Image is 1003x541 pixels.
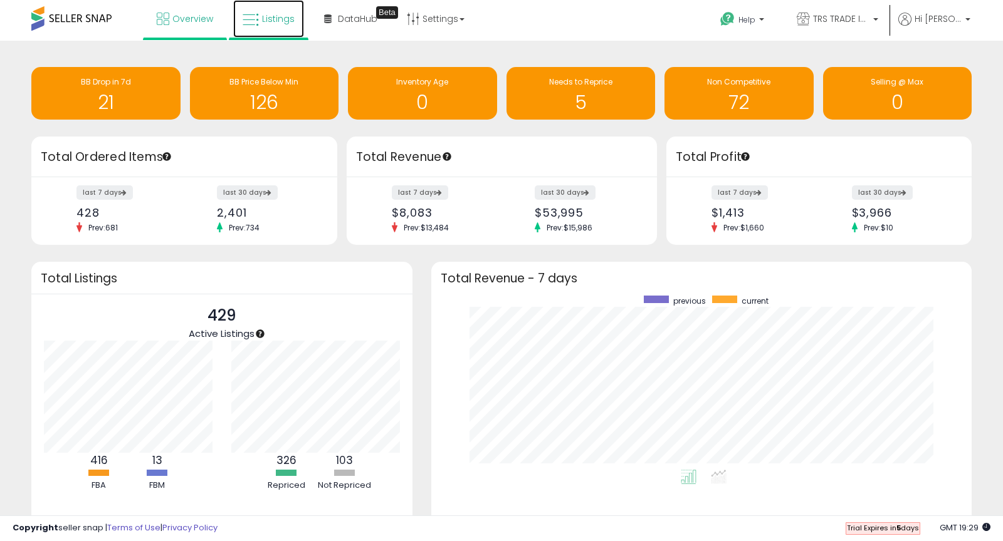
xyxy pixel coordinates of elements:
b: 416 [90,453,108,468]
span: Active Listings [189,327,255,340]
div: Tooltip anchor [161,151,172,162]
p: 429 [189,304,255,327]
div: FBM [129,480,186,492]
label: last 30 days [217,185,278,200]
a: Terms of Use [107,522,160,533]
span: Non Competitive [707,76,770,87]
b: 5 [896,523,901,533]
b: 103 [336,453,353,468]
div: Tooltip anchor [376,6,398,19]
label: last 7 days [76,185,133,200]
a: BB Price Below Min 126 [190,67,339,120]
label: last 30 days [852,185,913,200]
h1: 21 [38,92,174,113]
div: $53,995 [535,206,635,219]
span: Hi [PERSON_NAME] [915,13,962,25]
div: 2,401 [217,206,315,219]
h3: Total Profit [676,148,963,166]
a: Selling @ Max 0 [823,67,972,120]
span: Prev: $15,986 [540,222,599,233]
div: Tooltip anchor [255,328,266,339]
h1: 5 [513,92,649,113]
span: current [742,296,769,306]
a: Inventory Age 0 [348,67,497,120]
span: Inventory Age [396,76,448,87]
h1: 0 [829,92,966,113]
span: BB Drop in 7d [81,76,131,87]
a: Non Competitive 72 [664,67,814,120]
span: DataHub [338,13,377,25]
span: Prev: $1,660 [717,222,770,233]
div: 428 [76,206,174,219]
span: Prev: 681 [82,222,124,233]
span: previous [673,296,706,306]
div: $3,966 [852,206,950,219]
label: last 30 days [535,185,596,200]
span: Prev: $10 [858,222,900,233]
h3: Total Revenue [356,148,648,166]
div: Not Repriced [317,480,373,492]
span: TRS TRADE INC [813,13,869,25]
div: Tooltip anchor [740,151,751,162]
span: Trial Expires in days [847,523,919,533]
label: last 7 days [712,185,768,200]
div: FBA [71,480,127,492]
h1: 126 [196,92,333,113]
a: BB Drop in 7d 21 [31,67,181,120]
div: $8,083 [392,206,492,219]
div: seller snap | | [13,522,218,534]
span: Overview [172,13,213,25]
span: 2025-09-15 19:29 GMT [940,522,990,533]
h1: 72 [671,92,807,113]
span: Selling @ Max [871,76,923,87]
b: 326 [276,453,297,468]
span: Prev: 734 [223,222,266,233]
span: Listings [262,13,295,25]
span: Needs to Reprice [549,76,612,87]
a: Needs to Reprice 5 [507,67,656,120]
span: BB Price Below Min [229,76,298,87]
h1: 0 [354,92,491,113]
a: Hi [PERSON_NAME] [898,13,970,41]
h3: Total Ordered Items [41,148,328,166]
a: Privacy Policy [162,522,218,533]
label: last 7 days [392,185,448,200]
span: Help [738,14,755,25]
h3: Total Revenue - 7 days [441,274,963,283]
div: $1,413 [712,206,809,219]
div: Tooltip anchor [441,151,453,162]
div: Repriced [258,480,315,492]
a: Help [710,2,777,41]
i: Get Help [720,11,735,27]
span: Prev: $13,484 [397,222,455,233]
h3: Total Listings [41,274,403,283]
strong: Copyright [13,522,58,533]
b: 13 [152,453,162,468]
